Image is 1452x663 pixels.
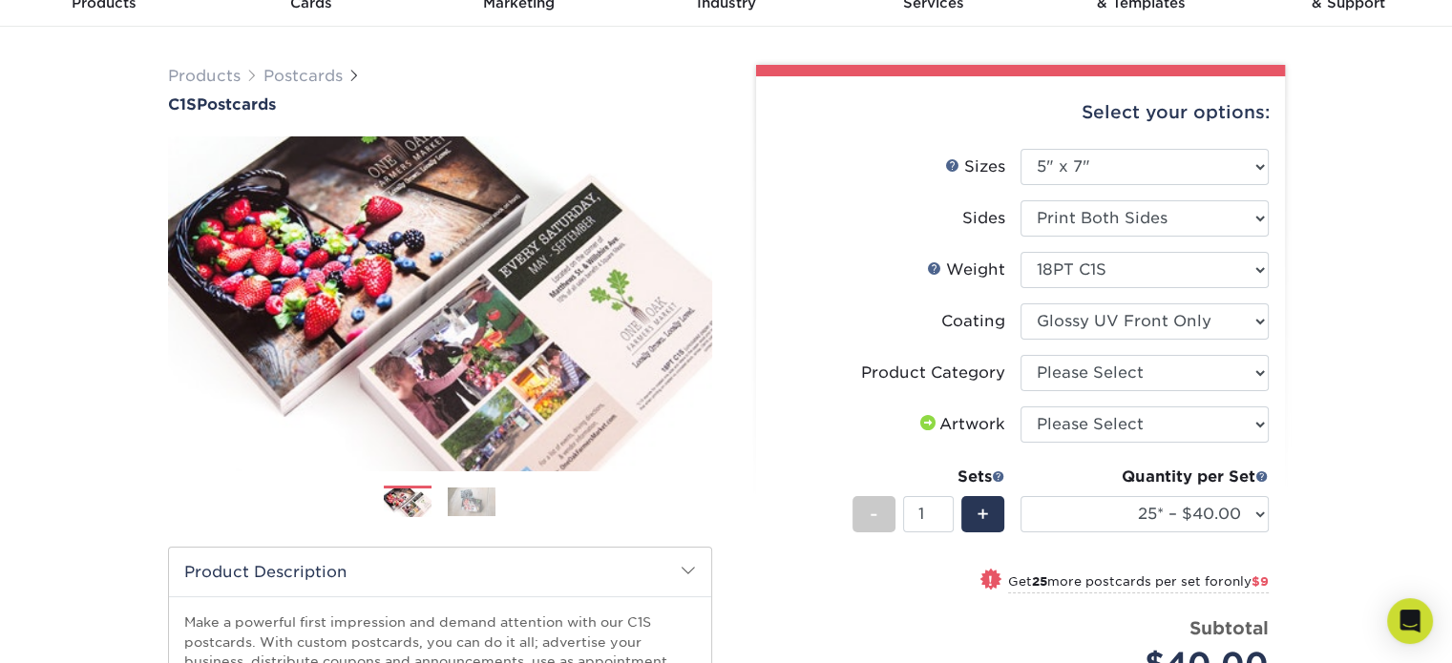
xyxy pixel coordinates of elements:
img: Postcards 01 [384,487,431,519]
a: Products [168,67,241,85]
span: + [977,500,989,528]
img: C1S 01 [168,115,712,491]
span: - [870,500,878,528]
span: C1S [168,95,197,114]
h2: Product Description [169,548,711,596]
strong: Subtotal [1189,617,1269,638]
strong: 25 [1032,574,1047,589]
div: Select your options: [771,76,1270,149]
h1: Postcards [168,95,712,114]
div: Sizes [945,155,1005,178]
div: Quantity per Set [1021,466,1269,488]
span: $9 [1252,574,1269,589]
img: Postcards 02 [448,487,495,516]
small: Get more postcards per set for [1008,574,1269,593]
div: Product Category [861,362,1005,384]
div: Artwork [916,413,1005,436]
div: Sides [962,207,1005,230]
div: Coating [941,310,1005,333]
span: only [1224,574,1269,589]
a: C1SPostcards [168,95,712,114]
a: Postcards [263,67,343,85]
div: Open Intercom Messenger [1387,598,1433,644]
div: Weight [927,259,1005,281]
span: ! [988,570,993,590]
div: Sets [852,466,1005,488]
